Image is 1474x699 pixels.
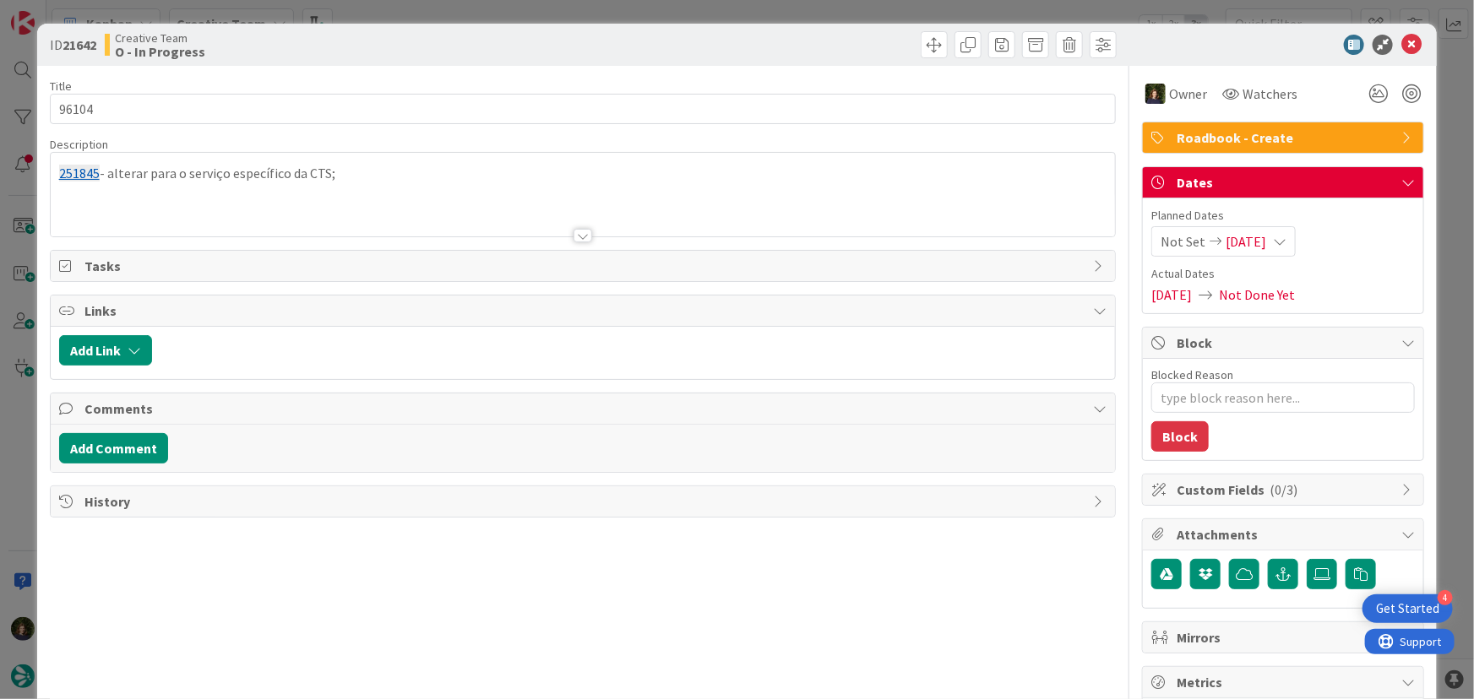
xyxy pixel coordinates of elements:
span: Watchers [1243,84,1297,104]
button: Block [1151,421,1209,452]
span: Metrics [1177,672,1393,692]
b: 21642 [63,36,96,53]
span: Planned Dates [1151,207,1415,225]
div: 4 [1438,590,1453,605]
label: Title [50,79,72,94]
span: [DATE] [1151,284,1192,305]
span: Creative Team [115,31,205,45]
input: type card name here... [50,94,1117,124]
span: Support [35,3,77,23]
p: - alterar para o serviço específico da CTS; [59,164,1107,183]
span: Dates [1177,172,1393,192]
span: [DATE] [1226,231,1266,252]
span: Roadbook - Create [1177,127,1393,148]
span: Not Set [1161,231,1205,252]
b: O - In Progress [115,45,205,58]
span: Actual Dates [1151,265,1415,283]
button: Add Comment [59,433,168,463]
div: Open Get Started checklist, remaining modules: 4 [1362,594,1453,623]
span: ID [50,35,96,55]
span: Tasks [84,256,1085,276]
img: MC [1145,84,1166,104]
span: Comments [84,398,1085,419]
span: ( 0/3 ) [1270,481,1297,498]
span: History [84,491,1085,512]
span: Description [50,137,108,152]
span: Block [1177,333,1393,353]
span: Not Done Yet [1219,284,1295,305]
span: Custom Fields [1177,480,1393,500]
span: Links [84,301,1085,321]
span: Attachments [1177,524,1393,545]
button: Add Link [59,335,152,366]
div: Get Started [1376,600,1439,617]
span: Owner [1169,84,1207,104]
a: 251845 [59,165,100,182]
span: Mirrors [1177,627,1393,648]
label: Blocked Reason [1151,367,1233,382]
